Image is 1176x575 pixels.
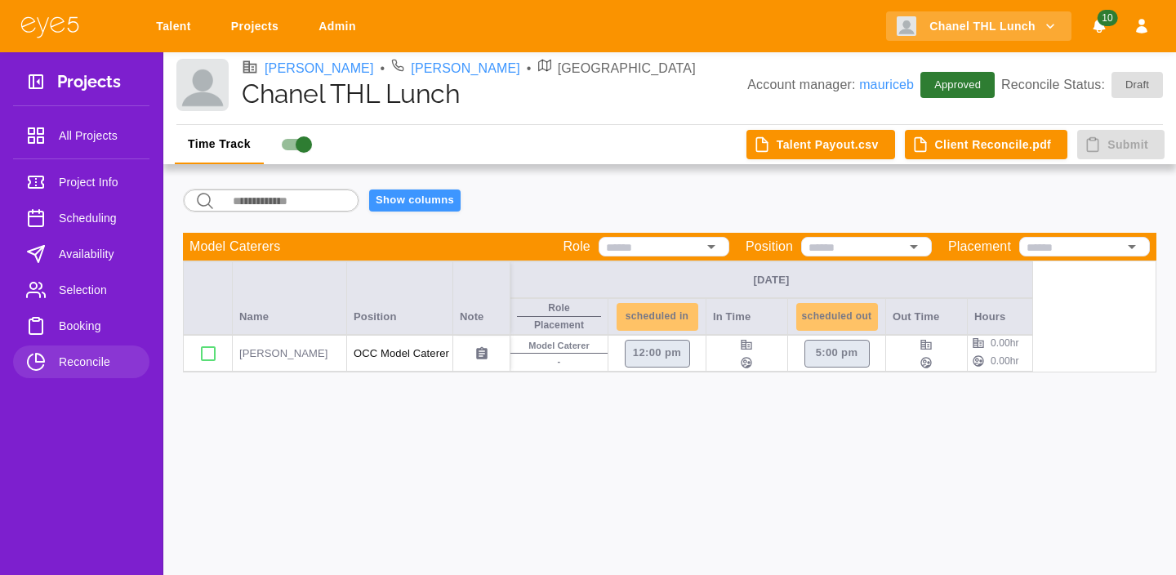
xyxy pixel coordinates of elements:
[175,125,264,164] button: Time Track
[233,261,347,335] div: Name
[13,274,149,306] a: Selection
[59,316,136,336] span: Booking
[905,130,1068,160] button: Client Reconcile.pdf
[924,77,991,93] span: Approved
[886,11,1071,42] button: Chanel THL Lunch
[13,238,149,270] a: Availability
[57,72,121,97] h3: Projects
[59,244,136,264] span: Availability
[528,339,590,353] p: Model Caterer
[20,15,80,38] img: eye5
[411,59,520,78] a: [PERSON_NAME]
[13,202,149,234] a: Scheduling
[13,310,149,342] a: Booking
[13,345,149,378] a: Reconcile
[1120,235,1143,258] button: Open
[948,237,1011,256] p: Placement
[558,59,696,78] p: [GEOGRAPHIC_DATA]
[354,345,446,362] p: OCC Model Caterer
[189,237,280,256] p: Model Caterers
[1001,72,1163,98] p: Reconcile Status:
[886,298,968,335] div: Out Time
[527,59,532,78] li: •
[1097,10,1117,26] span: 10
[902,235,925,258] button: Open
[242,78,747,109] h1: Chanel THL Lunch
[453,261,510,335] div: Note
[13,119,149,152] a: All Projects
[747,75,914,95] p: Account manager:
[991,336,1019,350] p: 0.00 hr
[59,352,136,372] span: Reconcile
[1116,77,1159,93] span: Draft
[859,78,914,91] a: mauriceb
[59,280,136,300] span: Selection
[59,208,136,228] span: Scheduling
[534,318,584,332] p: Placement
[1085,11,1114,42] button: Notifications
[746,237,793,256] p: Position
[239,345,340,362] p: [PERSON_NAME]
[220,11,295,42] a: Projects
[617,303,698,331] button: Scheduled In
[517,273,1026,287] div: [DATE]
[369,189,461,212] button: Show columns
[145,11,207,42] a: Talent
[13,166,149,198] a: Project Info
[804,340,870,368] button: 5:00 PM
[746,130,895,160] button: Talent Payout.csv
[59,126,136,145] span: All Projects
[625,340,690,368] button: 12:00 PM
[265,59,374,78] a: [PERSON_NAME]
[706,298,788,335] div: In Time
[563,237,590,256] p: Role
[59,172,136,192] span: Project Info
[347,261,453,335] div: Position
[897,16,916,36] img: Client logo
[308,11,372,42] a: Admin
[381,59,385,78] li: •
[548,301,569,315] p: Role
[991,354,1019,368] p: 0.00 hr
[796,303,878,331] button: Scheduled Out
[558,354,561,368] p: -
[176,59,229,111] img: Client logo
[700,235,723,258] button: Open
[968,298,1033,335] div: Hours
